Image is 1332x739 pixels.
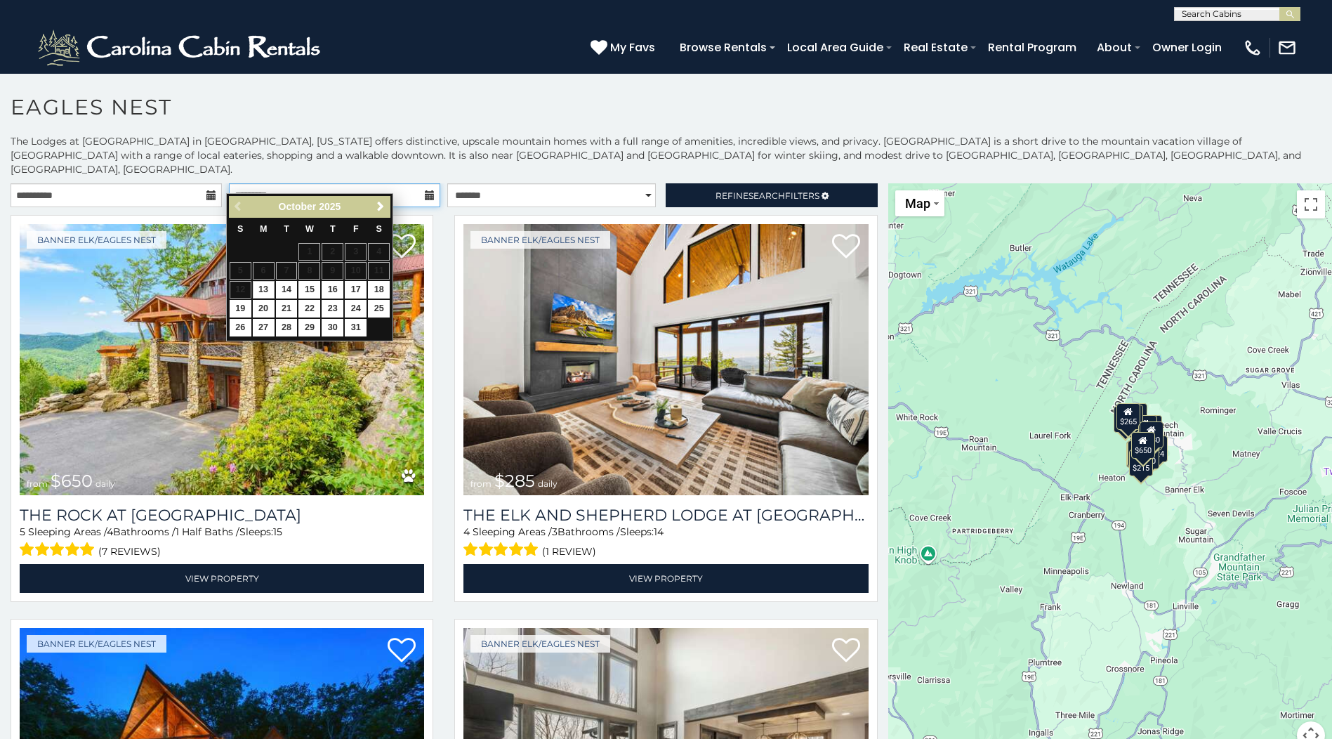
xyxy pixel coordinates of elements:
a: The Rock at [GEOGRAPHIC_DATA] [20,506,424,525]
span: Search [749,190,785,201]
a: 13 [253,281,275,299]
div: $315 [1133,415,1157,442]
div: $285 [1114,406,1138,433]
div: $305 [1119,405,1143,431]
a: Add to favorites [832,233,860,262]
span: Tuesday [284,224,289,234]
a: 27 [253,319,275,336]
span: from [27,478,48,489]
a: 23 [322,300,343,318]
span: Refine Filters [716,190,819,201]
span: Friday [353,224,359,234]
button: Toggle fullscreen view [1297,190,1325,218]
a: Browse Rentals [673,35,774,60]
a: Owner Login [1145,35,1229,60]
span: from [470,478,492,489]
span: $285 [494,471,535,491]
img: The Elk And Shepherd Lodge at Eagles Nest [463,224,868,495]
a: 22 [298,300,320,318]
div: $305 [1126,441,1149,468]
a: RefineSearchFilters [666,183,877,207]
a: Local Area Guide [780,35,890,60]
a: Banner Elk/Eagles Nest [27,231,166,249]
div: $250 [1135,443,1159,469]
div: $230 [1128,440,1152,467]
a: Banner Elk/Eagles Nest [27,635,166,653]
img: phone-regular-white.png [1243,38,1262,58]
a: The Elk And Shepherd Lodge at Eagles Nest from $285 daily [463,224,868,495]
a: 16 [322,281,343,299]
a: 26 [230,319,251,336]
span: 4 [463,525,470,538]
span: Map [905,196,930,211]
a: Add to favorites [388,233,416,262]
a: Banner Elk/Eagles Nest [470,635,610,653]
div: $650 [1131,432,1155,459]
a: Rental Program [981,35,1083,60]
a: About [1090,35,1139,60]
a: 24 [345,300,367,318]
span: 2025 [319,201,341,212]
a: 19 [230,300,251,318]
span: 14 [654,525,664,538]
a: Next [371,198,389,216]
span: Sunday [237,224,243,234]
a: The Rock at Eagles Nest from $650 daily [20,224,424,495]
span: Saturday [376,224,381,234]
span: daily [538,478,558,489]
span: (1 review) [542,542,596,561]
h3: The Elk And Shepherd Lodge at Eagles Nest [463,506,868,525]
img: mail-regular-white.png [1277,38,1297,58]
span: Thursday [330,224,336,234]
span: $650 [51,471,93,491]
span: daily [95,478,115,489]
span: My Favs [610,39,655,56]
span: 3 [552,525,558,538]
a: 18 [368,281,390,299]
a: 17 [345,281,367,299]
button: Change map style [895,190,944,216]
a: View Property [463,564,868,593]
a: 21 [276,300,298,318]
img: The Rock at Eagles Nest [20,224,424,495]
span: 5 [20,525,25,538]
img: White-1-2.png [35,27,327,69]
a: The Elk And Shepherd Lodge at [GEOGRAPHIC_DATA] [463,506,868,525]
span: October [279,201,317,212]
a: 14 [276,281,298,299]
a: My Favs [591,39,659,57]
h3: The Rock at Eagles Nest [20,506,424,525]
div: Sleeping Areas / Bathrooms / Sleeps: [463,525,868,561]
a: 15 [298,281,320,299]
a: Add to favorites [388,636,416,666]
span: Wednesday [305,224,314,234]
a: View Property [20,564,424,593]
div: $265 [1116,403,1140,430]
a: 25 [368,300,390,318]
span: Monday [260,224,268,234]
a: 29 [298,319,320,336]
div: $230 [1140,421,1163,448]
a: 28 [276,319,298,336]
a: 31 [345,319,367,336]
span: 4 [107,525,113,538]
span: 15 [273,525,282,538]
div: $424 [1143,436,1167,462]
a: Add to favorites [832,636,860,666]
span: 1 Half Baths / [176,525,239,538]
span: Next [375,201,386,212]
a: Real Estate [897,35,975,60]
div: $215 [1129,450,1153,476]
div: Sleeping Areas / Bathrooms / Sleeps: [20,525,424,561]
span: (7 reviews) [98,542,161,561]
a: 20 [253,300,275,318]
a: 30 [322,319,343,336]
a: Banner Elk/Eagles Nest [470,231,610,249]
